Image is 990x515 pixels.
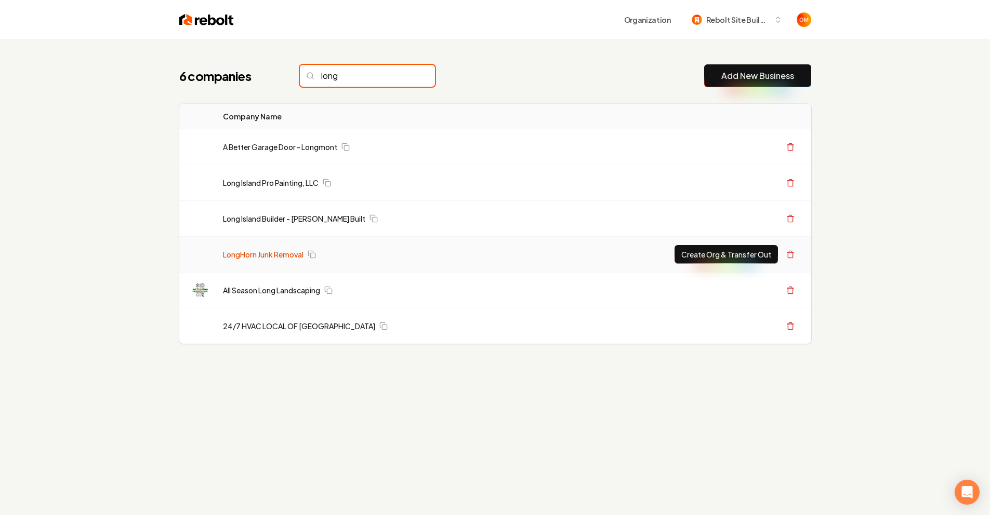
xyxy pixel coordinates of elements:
img: Rebolt Site Builder [692,15,702,25]
h1: 6 companies [179,67,279,84]
button: Create Org & Transfer Out [675,245,778,264]
img: Omar Molai [797,12,811,27]
button: Add New Business [704,64,811,87]
div: Open Intercom Messenger [955,480,980,505]
a: LongHorn Junk Removal [223,249,303,260]
button: Open user button [797,12,811,27]
img: All Season Long Landscaping logo [192,282,208,299]
a: Long Island Pro Painting, LLC [223,178,319,188]
a: Add New Business [721,70,794,82]
a: Long Island Builder - [PERSON_NAME] Built [223,213,365,224]
th: Company Name [215,104,547,129]
span: Rebolt Site Builder [706,15,770,25]
a: All Season Long Landscaping [223,285,320,295]
input: Search... [300,65,435,87]
img: Rebolt Logo [179,12,234,27]
button: Organization [618,10,677,29]
a: 24/7 HVAC LOCAL OF [GEOGRAPHIC_DATA] [223,321,375,331]
a: A Better Garage Door - Longmont [223,142,337,152]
